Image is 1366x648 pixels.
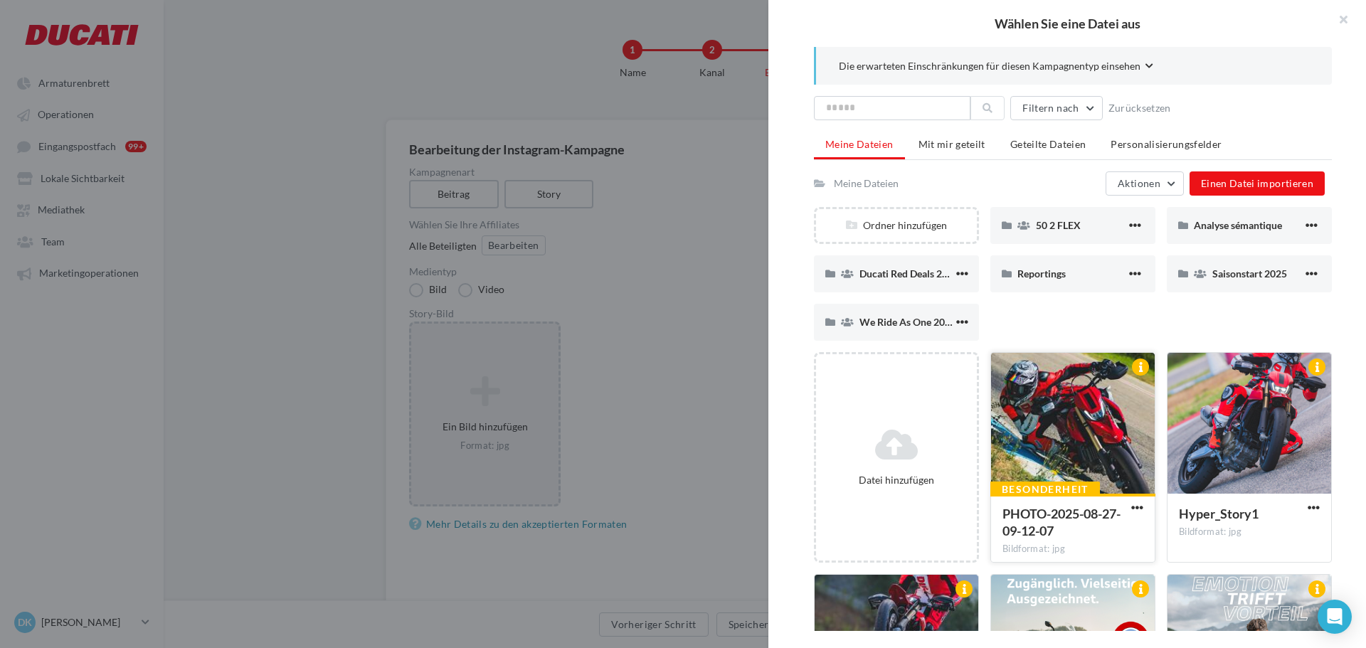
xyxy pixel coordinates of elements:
[839,58,1153,76] button: Die erwarteten Einschränkungen für diesen Kampagnentyp einsehen
[1111,138,1222,150] span: Personalisierungsfelder
[1179,526,1320,538] div: Bildformat: jpg
[990,482,1100,497] div: Besonderheit
[834,176,899,191] div: Meine Dateien
[859,316,956,328] span: We Ride As One 2025
[859,267,959,280] span: Ducati Red Deals 2025
[1036,219,1081,231] span: 50 2 FLEX
[1318,600,1352,634] div: Open Intercom Messenger
[1201,177,1313,189] span: Einen Datei importieren
[1010,138,1086,150] span: Geteilte Dateien
[1190,171,1325,196] button: Einen Datei importieren
[825,138,894,150] span: Meine Dateien
[1194,219,1282,231] span: Analyse sémantique
[816,218,977,233] div: Ordner hinzufügen
[1002,506,1121,538] span: PHOTO-2025-08-27-09-12-07
[1212,267,1287,280] span: Saisonstart 2025
[1103,100,1177,117] button: Zurücksetzen
[1179,506,1259,521] span: Hyper_Story1
[1017,267,1066,280] span: Reportings
[1106,171,1184,196] button: Aktionen
[839,59,1140,73] span: Die erwarteten Einschränkungen für diesen Kampagnentyp einsehen
[1002,543,1143,556] div: Bildformat: jpg
[822,473,971,487] div: Datei hinzufügen
[791,17,1343,30] h2: Wählen Sie eine Datei aus
[1010,96,1102,120] button: Filtern nach
[1118,177,1160,189] span: Aktionen
[918,138,985,150] span: Mit mir geteilt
